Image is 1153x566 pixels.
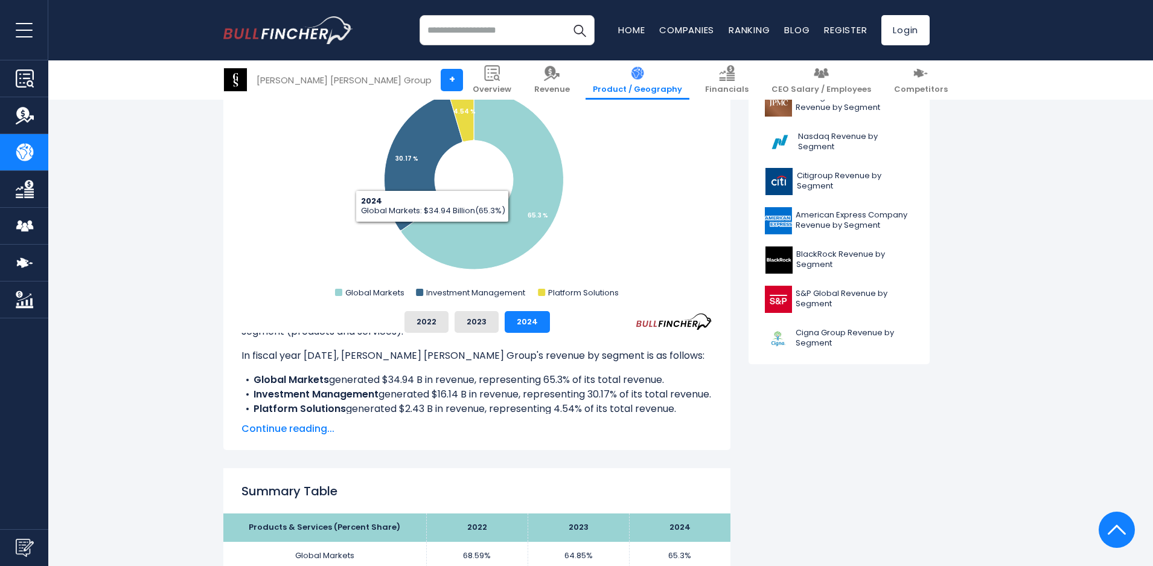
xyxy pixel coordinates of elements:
a: BlackRock Revenue by Segment [758,243,921,277]
th: 2023 [528,513,629,542]
span: Nasdaq Revenue by Segment [798,132,913,152]
text: Investment Management [426,287,525,298]
th: 2022 [426,513,528,542]
button: 2022 [404,311,449,333]
a: Nasdaq Revenue by Segment [758,126,921,159]
span: Cigna Group Revenue by Segment [796,328,913,349]
a: Register [824,24,867,36]
svg: Goldman Sachs Group's Revenue Share by Segment [241,60,712,301]
li: generated $2.43 B in revenue, representing 4.54% of its total revenue. [241,402,712,416]
a: JPMorgan Chase & Co. Revenue by Segment [758,86,921,120]
a: Revenue [527,60,577,100]
span: BlackRock Revenue by Segment [796,249,913,270]
p: In fiscal year [DATE], [PERSON_NAME] [PERSON_NAME] Group's revenue by segment is as follows: [241,349,712,363]
text: Platform Solutions [548,287,619,298]
b: Investment Management [254,387,378,401]
button: 2023 [455,311,499,333]
span: Overview [473,85,511,95]
a: Go to homepage [223,16,353,44]
button: 2024 [505,311,550,333]
a: Login [881,15,930,45]
img: bullfincher logo [223,16,353,44]
button: Search [564,15,595,45]
th: 2024 [629,513,730,542]
div: The for [PERSON_NAME] [PERSON_NAME] Group is the Global Markets, which represents 65.3% of its to... [241,300,712,489]
a: Overview [465,60,519,100]
li: generated $16.14 B in revenue, representing 30.17% of its total revenue. [241,387,712,402]
a: Competitors [887,60,955,100]
a: Citigroup Revenue by Segment [758,165,921,198]
th: Products & Services (Percent Share) [223,513,426,542]
span: Competitors [894,85,948,95]
img: CI logo [765,325,792,352]
h2: Summary Table [241,482,712,500]
a: + [441,69,463,91]
span: Revenue [534,85,570,95]
span: Citigroup Revenue by Segment [797,171,913,191]
img: GS logo [224,68,247,91]
div: [PERSON_NAME] [PERSON_NAME] Group [257,73,432,87]
text: Global Markets [345,287,404,298]
a: Ranking [729,24,770,36]
span: Continue reading... [241,422,712,436]
a: Companies [659,24,714,36]
li: generated $34.94 B in revenue, representing 65.3% of its total revenue. [241,373,712,387]
a: Financials [698,60,756,100]
img: AXP logo [765,207,792,234]
a: S&P Global Revenue by Segment [758,283,921,316]
a: CEO Salary / Employees [764,60,878,100]
img: JPM logo [765,89,792,117]
span: American Express Company Revenue by Segment [796,210,913,231]
a: American Express Company Revenue by Segment [758,204,921,237]
img: BLK logo [765,246,793,274]
img: NDAQ logo [765,129,794,156]
span: Product / Geography [593,85,682,95]
a: Home [618,24,645,36]
b: Platform Solutions [254,402,346,416]
span: Financials [705,85,749,95]
tspan: 4.54 % [453,107,476,116]
span: S&P Global Revenue by Segment [796,289,913,309]
tspan: 65.3 % [528,211,548,220]
b: Global Markets [254,373,329,387]
a: Cigna Group Revenue by Segment [758,322,921,355]
tspan: 30.17 % [395,154,418,163]
img: C logo [765,168,793,195]
a: Product / Geography [586,60,689,100]
a: Blog [784,24,810,36]
span: JPMorgan Chase & Co. Revenue by Segment [796,92,913,113]
span: CEO Salary / Employees [771,85,871,95]
img: SPGI logo [765,286,792,313]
